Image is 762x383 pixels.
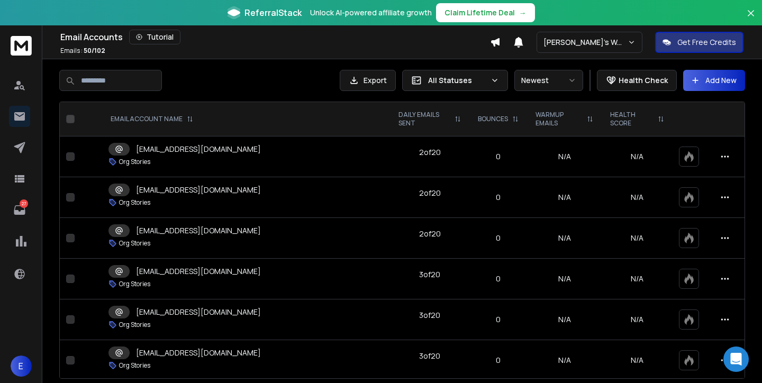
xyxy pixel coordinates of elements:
span: 50 / 102 [84,46,105,55]
p: Org Stories [119,321,150,329]
p: Emails : [60,47,105,55]
td: N/A [527,218,602,259]
p: DAILY EMAILS SENT [398,111,450,127]
p: [PERSON_NAME]'s Workspace [543,37,628,48]
p: Org Stories [119,158,150,166]
p: Org Stories [119,198,150,207]
button: Claim Lifetime Deal→ [436,3,535,22]
p: N/A [608,273,666,284]
p: [EMAIL_ADDRESS][DOMAIN_NAME] [136,307,261,317]
p: [EMAIL_ADDRESS][DOMAIN_NAME] [136,225,261,236]
td: N/A [527,177,602,218]
button: Close banner [744,6,758,32]
p: BOUNCES [478,115,508,123]
p: N/A [608,355,666,366]
p: Org Stories [119,239,150,248]
p: 0 [476,233,521,243]
span: ReferralStack [244,6,302,19]
p: Unlock AI-powered affiliate growth [310,7,432,18]
a: 27 [9,199,30,221]
p: N/A [608,314,666,325]
td: N/A [527,259,602,299]
div: 2 of 20 [419,229,441,239]
div: Email Accounts [60,30,490,44]
p: N/A [608,233,666,243]
div: EMAIL ACCOUNT NAME [111,115,193,123]
p: All Statuses [428,75,486,86]
p: HEALTH SCORE [610,111,654,127]
button: Export [340,70,396,91]
p: Org Stories [119,361,150,370]
p: [EMAIL_ADDRESS][DOMAIN_NAME] [136,348,261,358]
div: 3 of 20 [419,351,440,361]
div: 3 of 20 [419,310,440,321]
button: Newest [514,70,583,91]
p: 0 [476,314,521,325]
button: Tutorial [129,30,180,44]
td: N/A [527,136,602,177]
p: 0 [476,273,521,284]
p: Get Free Credits [677,37,736,48]
button: Health Check [597,70,677,91]
p: Org Stories [119,280,150,288]
p: [EMAIL_ADDRESS][DOMAIN_NAME] [136,144,261,154]
td: N/A [527,340,602,381]
p: 0 [476,151,521,162]
button: Add New [683,70,745,91]
p: Health Check [619,75,668,86]
p: 27 [20,199,28,208]
span: → [519,7,527,18]
p: N/A [608,151,666,162]
button: Get Free Credits [655,32,743,53]
p: [EMAIL_ADDRESS][DOMAIN_NAME] [136,266,261,277]
td: N/A [527,299,602,340]
div: 2 of 20 [419,188,441,198]
div: Open Intercom Messenger [723,346,749,372]
button: E [11,355,32,377]
div: 2 of 20 [419,147,441,158]
p: WARMUP EMAILS [536,111,583,127]
p: 0 [476,192,521,203]
p: [EMAIL_ADDRESS][DOMAIN_NAME] [136,185,261,195]
p: N/A [608,192,666,203]
div: 3 of 20 [419,269,440,280]
p: 0 [476,355,521,366]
